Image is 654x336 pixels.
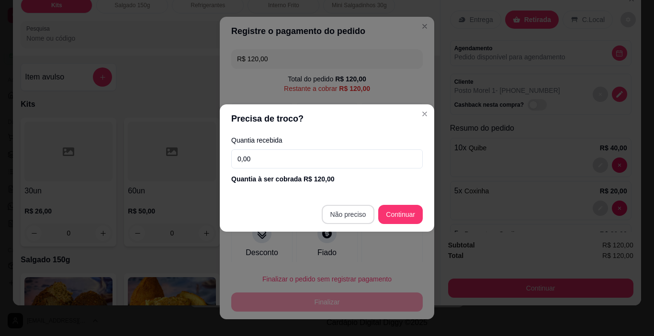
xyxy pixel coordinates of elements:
button: Close [417,106,432,122]
header: Precisa de troco? [220,104,434,133]
button: Continuar [378,205,423,224]
label: Quantia recebida [231,137,423,144]
button: Não preciso [322,205,375,224]
div: Quantia à ser cobrada R$ 120,00 [231,174,423,184]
